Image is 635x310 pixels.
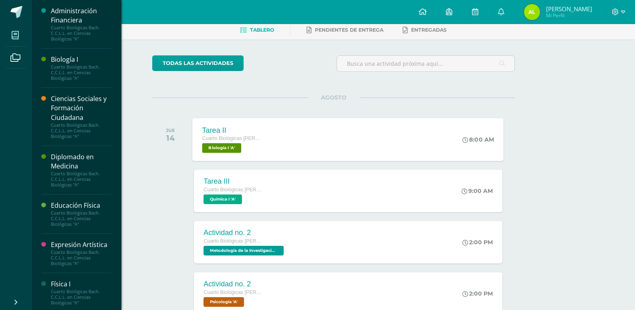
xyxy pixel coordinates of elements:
span: AGOSTO [308,94,359,101]
span: [PERSON_NAME] [546,5,592,13]
div: Ciencias Sociales y Formación Ciudadana [51,94,112,122]
div: Física I [51,280,112,289]
span: Química I 'A' [204,195,242,204]
div: 2:00 PM [462,290,493,297]
div: 9:00 AM [462,187,493,195]
a: Física ICuarto Biológicas Bach. C.C.L.L. en Ciencias Biológicas "A" [51,280,112,306]
a: Tablero [240,24,274,36]
a: Entregadas [403,24,447,36]
img: 1bfe7ec735ab2098c9dbf583d953190e.png [524,4,540,20]
span: Pendientes de entrega [315,27,383,33]
div: Expresión Artística [51,240,112,249]
a: todas las Actividades [152,55,244,71]
a: Biología ICuarto Biológicas Bach. C.C.L.L. en Ciencias Biológicas "A" [51,55,112,81]
div: Actividad no. 2 [204,229,286,237]
span: Cuarto Biológicas [PERSON_NAME]. C.C.L.L. en Ciencias Biológicas [204,238,264,244]
a: Educación FísicaCuarto Biológicas Bach. C.C.L.L. en Ciencias Biológicas "A" [51,201,112,227]
div: Administración Financiera [51,6,112,25]
input: Busca una actividad próxima aquí... [337,56,514,71]
a: Administración FinancieraCuarto Biológicas Bach. C.C.L.L. en Ciencias Biológicas "A" [51,6,112,42]
div: Biología I [51,55,112,64]
div: 8:00 AM [463,136,494,143]
span: Mi Perfil [546,12,592,19]
div: Diplomado en Medicina [51,152,112,171]
div: Tarea II [202,126,263,134]
div: Tarea III [204,177,264,186]
div: Cuarto Biológicas Bach. C.C.L.L. en Ciencias Biológicas "A" [51,171,112,188]
span: Entregadas [411,27,447,33]
span: Cuarto Biológicas [PERSON_NAME]. C.C.L.L. en Ciencias Biológicas [204,187,264,192]
span: Cuarto Biológicas [PERSON_NAME]. C.C.L.L. en Ciencias Biológicas [204,290,264,295]
div: Cuarto Biológicas Bach. C.C.L.L. en Ciencias Biológicas "A" [51,25,112,42]
div: 14 [166,133,175,143]
a: Ciencias Sociales y Formación CiudadanaCuarto Biológicas Bach. C.C.L.L. en Ciencias Biológicas "A" [51,94,112,139]
span: Psicología 'A' [204,297,244,307]
a: Diplomado en MedicinaCuarto Biológicas Bach. C.C.L.L. en Ciencias Biológicas "A" [51,152,112,188]
a: Expresión ArtísticaCuarto Biológicas Bach. C.C.L.L. en Ciencias Biológicas "A" [51,240,112,266]
div: Actividad no. 2 [204,280,264,288]
div: 2:00 PM [462,239,493,246]
a: Pendientes de entrega [306,24,383,36]
span: Tablero [250,27,274,33]
div: Cuarto Biológicas Bach. C.C.L.L. en Ciencias Biológicas "A" [51,64,112,81]
div: Educación Física [51,201,112,210]
span: Metodología de la Investigación 'A' [204,246,284,255]
div: Cuarto Biológicas Bach. C.C.L.L. en Ciencias Biológicas "A" [51,210,112,227]
span: Cuarto Biológicas [PERSON_NAME]. C.C.L.L. en Ciencias Biológicas [202,136,263,141]
div: JUE [166,128,175,133]
div: Cuarto Biológicas Bach. C.C.L.L. en Ciencias Biológicas "A" [51,122,112,139]
div: Cuarto Biológicas Bach. C.C.L.L. en Ciencias Biológicas "A" [51,249,112,266]
span: Biología I 'A' [202,143,242,153]
div: Cuarto Biológicas Bach. C.C.L.L. en Ciencias Biológicas "A" [51,289,112,306]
